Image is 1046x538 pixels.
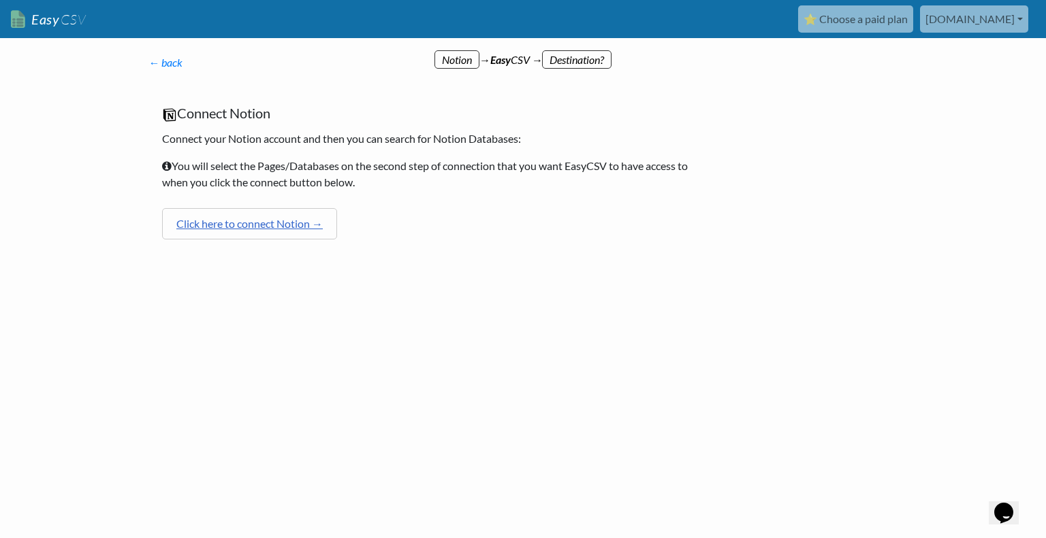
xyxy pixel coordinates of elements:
[798,5,913,33] a: ⭐ Choose a paid plan
[162,105,690,125] h5: Connect Notion
[162,131,690,147] p: Connect your Notion account and then you can search for Notion Databases:
[989,484,1032,524] iframe: chat widget
[162,208,337,239] a: Click here to connect Notion →
[11,5,86,33] a: EasyCSV
[920,5,1028,33] a: [DOMAIN_NAME]
[135,38,911,68] div: → CSV →
[162,158,690,197] p: You will select the Pages/Databases on the second step of connection that you want EasyCSV to hav...
[148,56,183,69] a: ← back
[162,105,177,125] img: Notion Logo
[59,11,86,28] span: CSV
